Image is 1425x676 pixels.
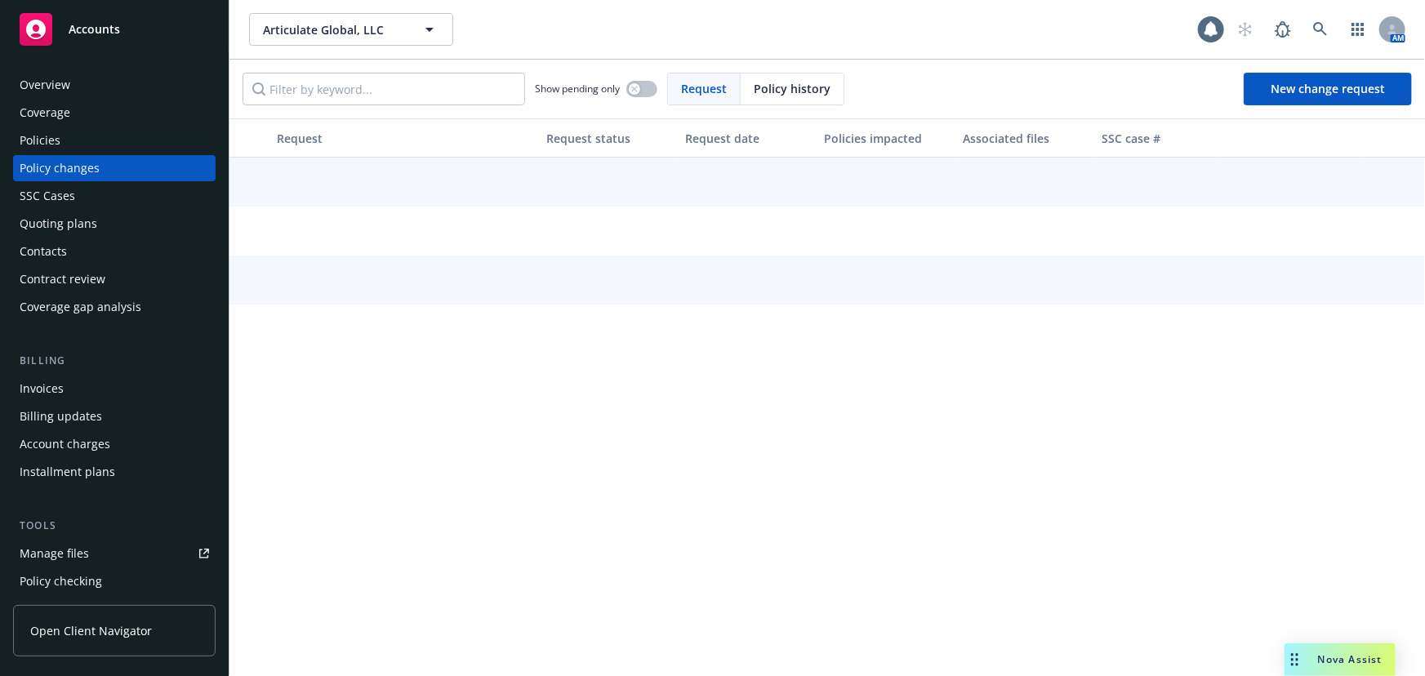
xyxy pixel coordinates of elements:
[13,518,216,534] div: Tools
[1304,13,1337,46] a: Search
[1285,643,1396,676] button: Nova Assist
[20,459,115,485] div: Installment plans
[1318,652,1383,666] span: Nova Assist
[540,118,679,158] button: Request status
[277,130,533,147] div: Request
[13,238,216,265] a: Contacts
[13,266,216,292] a: Contract review
[20,568,102,594] div: Policy checking
[956,118,1095,158] button: Associated files
[13,294,216,320] a: Coverage gap analysis
[249,13,453,46] button: Articulate Global, LLC
[20,403,102,429] div: Billing updates
[13,353,216,369] div: Billing
[1229,13,1262,46] a: Start snowing
[13,540,216,567] a: Manage files
[817,118,956,158] button: Policies impacted
[679,118,817,158] button: Request date
[13,403,216,429] a: Billing updates
[13,7,216,52] a: Accounts
[20,100,70,126] div: Coverage
[754,80,831,97] span: Policy history
[1342,13,1374,46] a: Switch app
[20,211,97,237] div: Quoting plans
[13,568,216,594] a: Policy checking
[270,118,540,158] button: Request
[13,72,216,98] a: Overview
[20,376,64,402] div: Invoices
[263,21,404,38] span: Articulate Global, LLC
[20,183,75,209] div: SSC Cases
[20,72,70,98] div: Overview
[69,23,120,36] span: Accounts
[30,622,152,639] span: Open Client Navigator
[13,431,216,457] a: Account charges
[20,155,100,181] div: Policy changes
[681,80,727,97] span: Request
[1285,643,1305,676] div: Drag to move
[13,127,216,153] a: Policies
[1102,130,1211,147] div: SSC case #
[243,73,525,105] input: Filter by keyword...
[546,130,672,147] div: Request status
[1095,118,1218,158] button: SSC case #
[535,82,620,96] span: Show pending only
[20,540,89,567] div: Manage files
[963,130,1089,147] div: Associated files
[20,127,60,153] div: Policies
[20,238,67,265] div: Contacts
[13,183,216,209] a: SSC Cases
[1271,81,1385,96] span: New change request
[13,376,216,402] a: Invoices
[13,155,216,181] a: Policy changes
[1267,13,1299,46] a: Report a Bug
[13,100,216,126] a: Coverage
[13,459,216,485] a: Installment plans
[20,431,110,457] div: Account charges
[685,130,811,147] div: Request date
[824,130,950,147] div: Policies impacted
[20,294,141,320] div: Coverage gap analysis
[13,211,216,237] a: Quoting plans
[1244,73,1412,105] a: New change request
[20,266,105,292] div: Contract review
